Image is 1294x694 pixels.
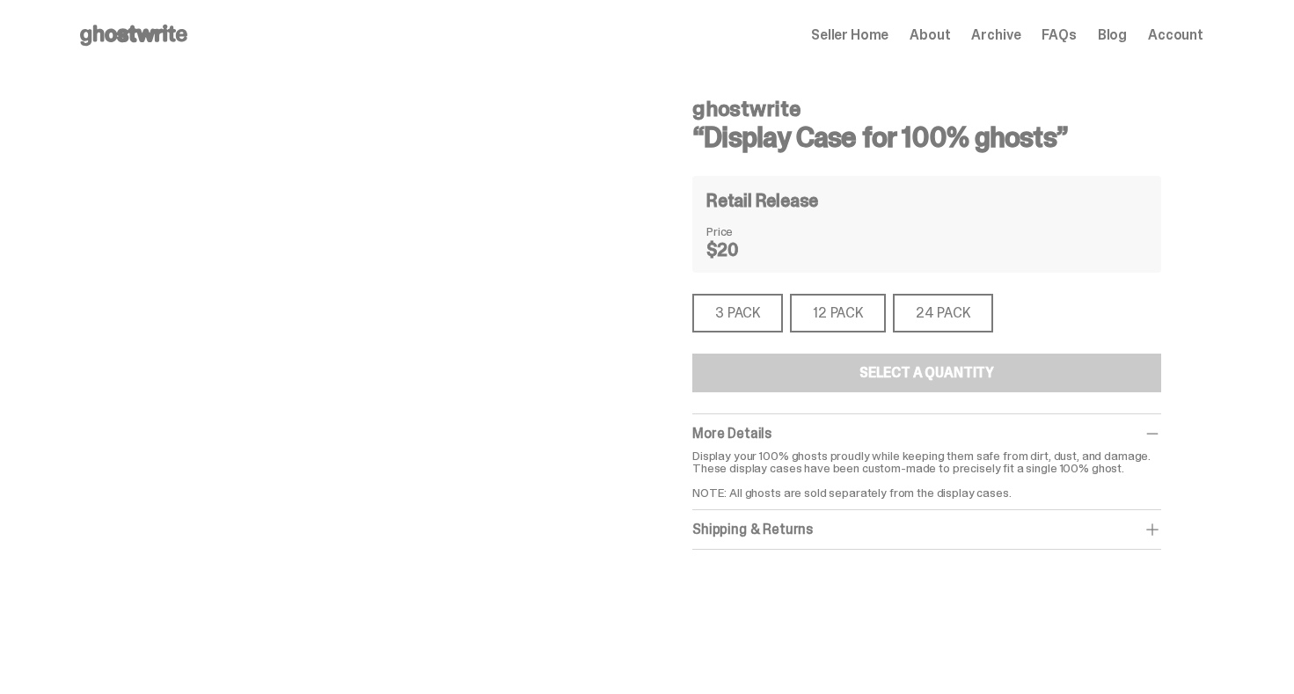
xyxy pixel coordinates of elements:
[1098,28,1127,42] a: Blog
[706,241,794,259] dd: $20
[692,449,1161,499] p: Display your 100% ghosts proudly while keeping them safe from dirt, dust, and damage. These displ...
[692,354,1161,392] button: Select a Quantity
[692,521,1161,538] div: Shipping & Returns
[692,424,771,442] span: More Details
[1042,28,1076,42] a: FAQs
[910,28,950,42] a: About
[692,99,1161,120] h4: ghostwrite
[893,294,993,332] div: 24 PACK
[706,192,818,209] h4: Retail Release
[706,225,794,237] dt: Price
[811,28,888,42] a: Seller Home
[1148,28,1203,42] a: Account
[692,294,783,332] div: 3 PACK
[692,123,1161,151] h3: “Display Case for 100% ghosts”
[971,28,1020,42] a: Archive
[790,294,886,332] div: 12 PACK
[859,366,994,380] div: Select a Quantity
